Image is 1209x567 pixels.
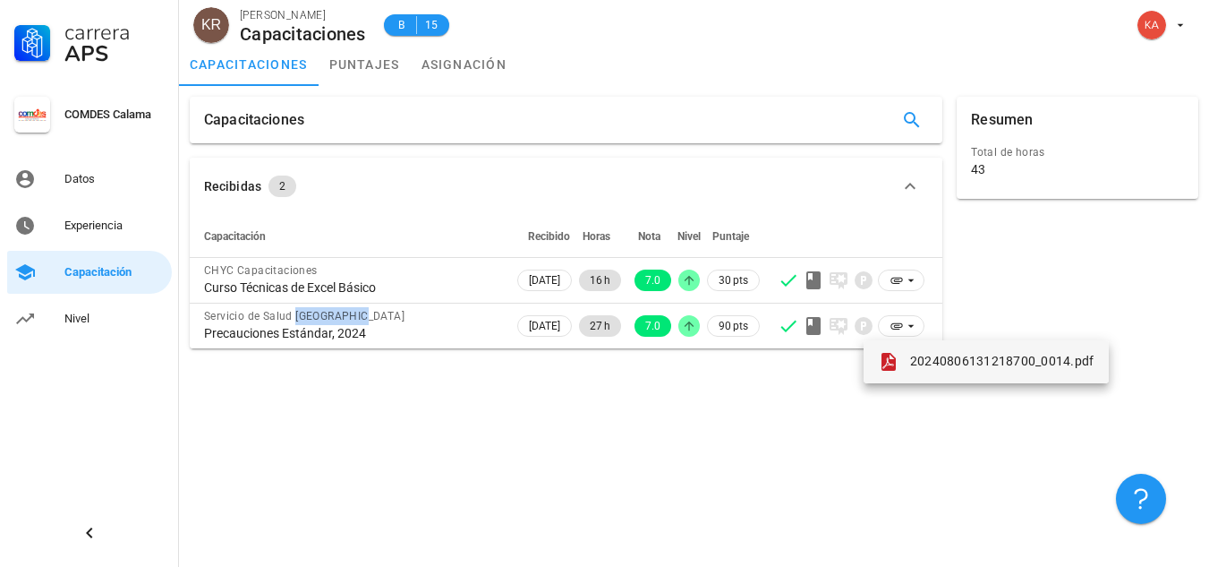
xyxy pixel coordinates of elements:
th: Capacitación [190,215,514,258]
div: COMDES Calama [64,107,165,122]
span: [DATE] [529,316,560,336]
div: Curso Técnicas de Excel Básico [204,279,499,296]
span: 7.0 [645,270,660,291]
div: Recibidas [204,176,261,196]
a: Capacitación [7,251,172,294]
span: Horas [583,230,610,243]
div: APS [64,43,165,64]
th: Recibido [514,215,575,258]
div: Capacitación [64,265,165,279]
div: Experiencia [64,219,165,233]
span: 20240806131218700_0014.pdf [910,354,1094,368]
div: Datos [64,172,165,186]
div: avatar [193,7,229,43]
div: avatar [1137,11,1166,39]
div: Carrera [64,21,165,43]
span: Servicio de Salud [GEOGRAPHIC_DATA] [204,310,404,322]
div: 43 [971,161,985,177]
div: Capacitaciones [240,24,366,44]
span: Nota [638,230,660,243]
th: Nota [625,215,675,258]
a: Nivel [7,297,172,340]
span: B [395,16,409,34]
span: 30 pts [719,271,748,289]
th: Puntaje [703,215,763,258]
span: 15 [424,16,438,34]
th: Nivel [675,215,703,258]
span: Nivel [677,230,701,243]
span: CHYC Capacitaciones [204,264,318,277]
span: KR [201,7,221,43]
a: asignación [411,43,518,86]
div: Nivel [64,312,165,326]
span: 27 h [590,315,610,337]
div: [PERSON_NAME] [240,6,366,24]
span: 16 h [590,270,610,291]
span: 90 pts [719,317,748,335]
div: Total de horas [971,143,1184,161]
a: Experiencia [7,204,172,247]
div: Capacitaciones [204,97,304,143]
span: [DATE] [529,271,560,290]
span: Puntaje [712,230,749,243]
button: Recibidas 2 [190,158,942,215]
span: Capacitación [204,230,266,243]
div: Resumen [971,97,1033,143]
a: puntajes [319,43,411,86]
span: Recibido [528,230,570,243]
a: Datos [7,158,172,201]
span: 7.0 [645,315,660,337]
span: 2 [279,176,285,197]
div: Precauciones Estándar, 2024 [204,325,499,341]
a: capacitaciones [179,43,319,86]
th: Horas [575,215,625,258]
